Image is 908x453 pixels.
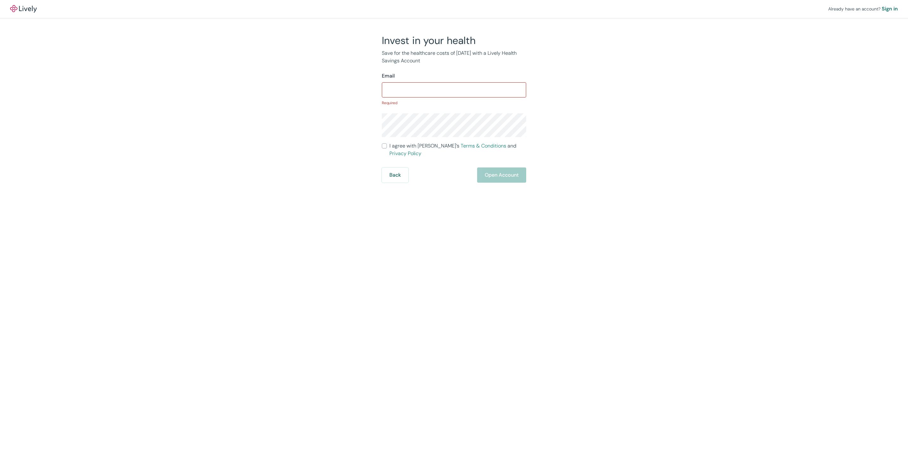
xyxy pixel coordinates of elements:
[382,72,395,80] label: Email
[382,100,526,106] p: Required
[389,150,421,157] a: Privacy Policy
[382,49,526,65] p: Save for the healthcare costs of [DATE] with a Lively Health Savings Account
[10,5,37,13] a: LivelyLively
[382,167,408,183] button: Back
[10,5,37,13] img: Lively
[828,5,898,13] div: Already have an account?
[389,142,526,157] span: I agree with [PERSON_NAME]’s and
[882,5,898,13] a: Sign in
[461,142,506,149] a: Terms & Conditions
[382,34,526,47] h2: Invest in your health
